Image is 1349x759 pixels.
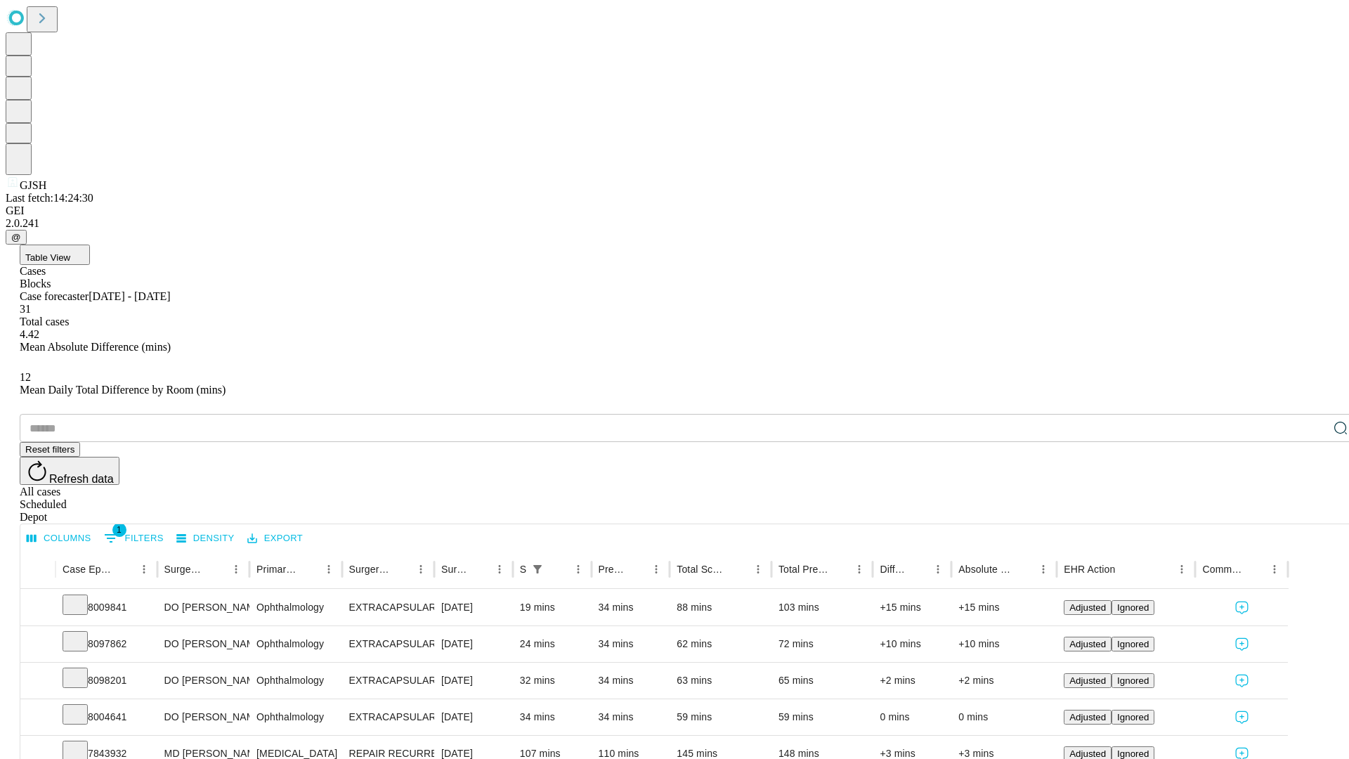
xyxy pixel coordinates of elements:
[1014,559,1034,579] button: Sort
[134,559,154,579] button: Menu
[173,528,238,550] button: Density
[849,559,869,579] button: Menu
[568,559,588,579] button: Menu
[1117,748,1149,759] span: Ignored
[599,564,626,575] div: Predicted In Room Duration
[112,523,126,537] span: 1
[391,559,411,579] button: Sort
[20,290,89,302] span: Case forecaster
[958,564,1012,575] div: Absolute Difference
[599,590,663,625] div: 34 mins
[20,371,31,383] span: 12
[677,626,764,662] div: 62 mins
[520,663,585,699] div: 32 mins
[1069,712,1106,722] span: Adjusted
[958,590,1050,625] div: +15 mins
[164,626,242,662] div: DO [PERSON_NAME]
[830,559,849,579] button: Sort
[319,559,339,579] button: Menu
[958,699,1050,735] div: 0 mins
[349,590,427,625] div: EXTRACAPSULAR CATARACT REMOVAL WITH [MEDICAL_DATA]
[470,559,490,579] button: Sort
[1117,602,1149,613] span: Ignored
[89,290,170,302] span: [DATE] - [DATE]
[1069,602,1106,613] span: Adjusted
[528,559,547,579] button: Show filters
[23,528,95,550] button: Select columns
[1069,748,1106,759] span: Adjusted
[6,205,1343,217] div: GEI
[411,559,431,579] button: Menu
[256,564,297,575] div: Primary Service
[20,303,31,315] span: 31
[1064,673,1112,688] button: Adjusted
[880,663,944,699] div: +2 mins
[1117,639,1149,649] span: Ignored
[880,590,944,625] div: +15 mins
[778,564,829,575] div: Total Predicted Duration
[880,699,944,735] div: 0 mins
[441,626,506,662] div: [DATE]
[27,632,48,657] button: Expand
[778,590,866,625] div: 103 mins
[778,699,866,735] div: 59 mins
[20,328,39,340] span: 4.42
[880,626,944,662] div: +10 mins
[677,663,764,699] div: 63 mins
[256,626,334,662] div: Ophthalmology
[1112,637,1154,651] button: Ignored
[627,559,646,579] button: Sort
[11,232,21,242] span: @
[1069,675,1106,686] span: Adjusted
[677,564,727,575] div: Total Scheduled Duration
[1116,559,1136,579] button: Sort
[1064,600,1112,615] button: Adjusted
[164,699,242,735] div: DO [PERSON_NAME]
[244,528,306,550] button: Export
[6,230,27,245] button: @
[20,442,80,457] button: Reset filters
[677,699,764,735] div: 59 mins
[778,663,866,699] div: 65 mins
[1202,564,1243,575] div: Comments
[349,564,390,575] div: Surgery Name
[6,217,1343,230] div: 2.0.241
[1069,639,1106,649] span: Adjusted
[63,663,150,699] div: 8098201
[226,559,246,579] button: Menu
[441,564,469,575] div: Surgery Date
[599,663,663,699] div: 34 mins
[256,590,334,625] div: Ophthalmology
[63,590,150,625] div: 8009841
[20,179,46,191] span: GJSH
[778,626,866,662] div: 72 mins
[1117,712,1149,722] span: Ignored
[490,559,509,579] button: Menu
[20,341,171,353] span: Mean Absolute Difference (mins)
[63,564,113,575] div: Case Epic Id
[27,669,48,694] button: Expand
[25,444,74,455] span: Reset filters
[1064,564,1115,575] div: EHR Action
[27,706,48,730] button: Expand
[1064,637,1112,651] button: Adjusted
[20,457,119,485] button: Refresh data
[164,663,242,699] div: DO [PERSON_NAME]
[599,626,663,662] div: 34 mins
[100,527,167,550] button: Show filters
[349,626,427,662] div: EXTRACAPSULAR CATARACT REMOVAL WITH [MEDICAL_DATA]
[164,564,205,575] div: Surgeon Name
[441,699,506,735] div: [DATE]
[1117,675,1149,686] span: Ignored
[1064,710,1112,725] button: Adjusted
[520,626,585,662] div: 24 mins
[520,699,585,735] div: 34 mins
[1112,710,1154,725] button: Ignored
[115,559,134,579] button: Sort
[1034,559,1053,579] button: Menu
[646,559,666,579] button: Menu
[528,559,547,579] div: 1 active filter
[299,559,319,579] button: Sort
[20,384,226,396] span: Mean Daily Total Difference by Room (mins)
[908,559,928,579] button: Sort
